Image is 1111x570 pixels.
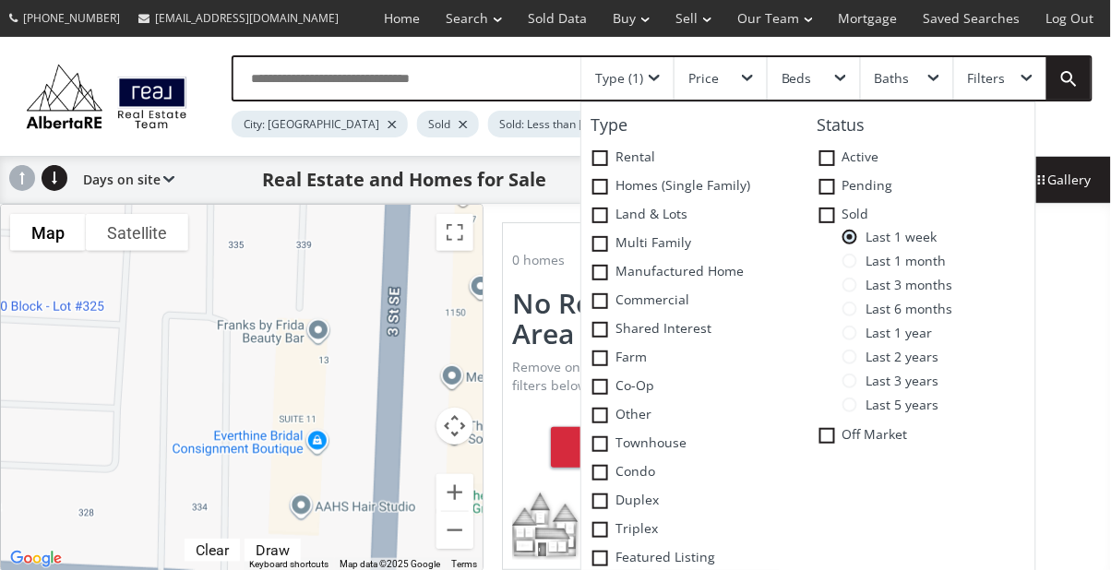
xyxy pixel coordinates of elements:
span: Last 1 year [857,326,933,340]
label: Co-op [581,373,808,401]
div: Draw [251,541,294,559]
span: Last 3 years [857,374,939,388]
label: Pending [808,172,1035,201]
button: Toggle fullscreen view [436,214,473,251]
label: Shared Interest [581,315,808,344]
label: Farm [581,344,808,373]
div: Beds [782,72,812,85]
img: Logo [18,60,195,133]
button: Show satellite imagery [86,214,188,251]
label: Land & Lots [581,201,808,230]
div: Sold: Less than [DATE] [488,111,643,137]
div: Days on site [74,157,174,203]
div: Price [688,72,719,85]
span: Last 6 months [857,302,953,316]
div: Gallery [1013,157,1111,203]
div: Baths [875,72,910,85]
a: Terms [451,559,477,569]
label: Condo [581,458,808,487]
label: Rental [581,144,808,172]
label: Multi family [581,230,808,258]
span: Last 2 years [857,350,939,364]
span: Last 3 months [857,278,953,292]
span: Last 1 month [857,254,947,268]
span: Last 1 week [857,230,938,244]
h2: No Results In This Area [512,288,769,349]
button: Map camera controls [436,408,473,445]
a: [EMAIL_ADDRESS][DOMAIN_NAME] [129,1,348,35]
button: Show street map [10,214,86,251]
h1: Real Estate and Homes for Sale [262,167,546,193]
div: City: [GEOGRAPHIC_DATA] [232,111,408,137]
span: [PHONE_NUMBER] [23,10,120,26]
label: Duplex [581,487,808,516]
span: 0 homes [512,251,565,268]
label: Townhouse [581,430,808,458]
label: Off Market [808,422,1035,450]
span: [EMAIL_ADDRESS][DOMAIN_NAME] [155,10,339,26]
h4: Status [808,116,1035,135]
button: Zoom in [436,474,473,511]
label: Commercial [581,287,808,315]
div: Reset Filters [551,427,731,468]
label: Active [808,144,1035,172]
span: Remove one of your filters or reset all filters below to see more homes. [512,358,744,394]
button: Zoom out [436,512,473,549]
div: Filters [968,72,1006,85]
div: Sold [417,111,479,137]
h4: Type [581,116,808,135]
div: Click to clear. [185,541,240,559]
div: Click to draw. [245,541,301,559]
div: Clear [191,541,233,559]
label: Other [581,401,808,430]
label: Manufactured Home [581,258,808,287]
label: Sold [808,201,1035,230]
label: Triplex [581,516,808,544]
span: Last 5 years [857,398,939,412]
span: Gallery [1033,171,1092,189]
span: Map data ©2025 Google [340,559,440,569]
div: Type (1) [595,72,643,85]
label: Homes (Single Family) [581,172,808,201]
